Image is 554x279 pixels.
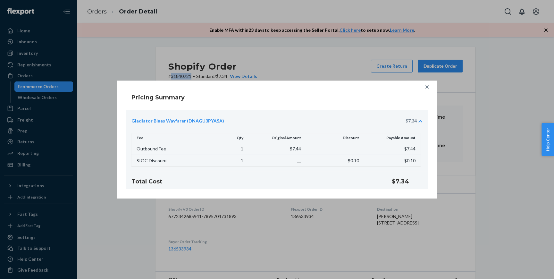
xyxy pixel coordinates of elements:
td: 1 [218,155,247,166]
th: Fee [131,133,218,143]
td: -$0.10 [363,155,421,166]
td: __ [247,155,305,166]
td: $7.44 [247,143,305,155]
div: $7.34 [406,118,417,124]
h4: Total Cost [131,177,376,186]
th: Payable Amount [363,133,421,143]
h4: Pricing Summary [131,93,185,102]
td: SIOC Discount [131,155,218,166]
td: __ [305,143,363,155]
h4: $7.34 [392,177,423,186]
td: 1 [218,143,247,155]
th: Discount [305,133,363,143]
td: Outbound Fee [131,143,218,155]
th: Original Amount [247,133,305,143]
td: $0.10 [305,155,363,166]
a: Gladiator Blues Wayfarer (DNAGU3PYASA) [131,118,224,124]
th: Qty [218,133,247,143]
td: $7.44 [363,143,421,155]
